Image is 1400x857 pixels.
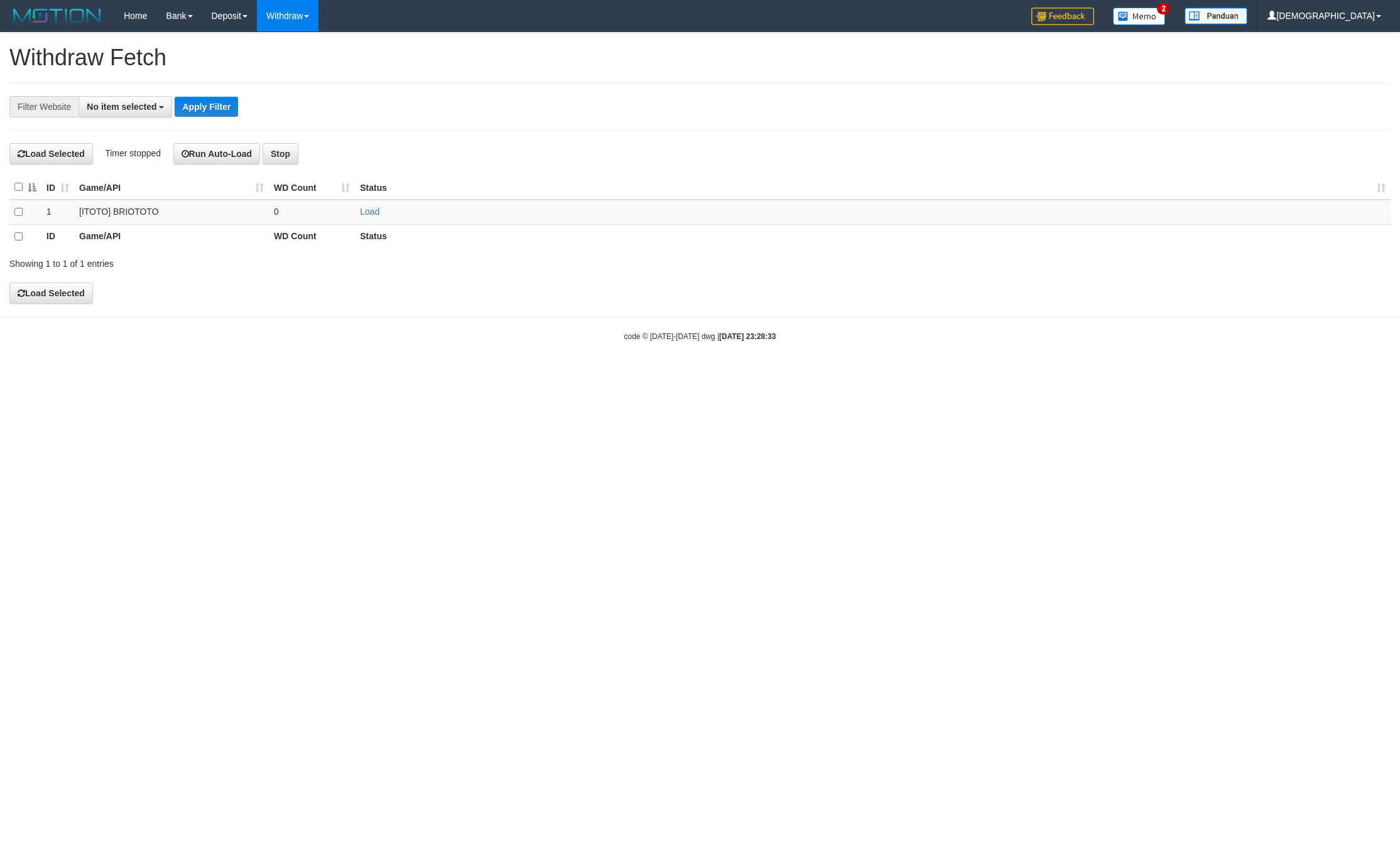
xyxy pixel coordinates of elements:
[74,175,269,200] th: Game/API: activate to sort column ascending
[360,207,379,217] a: Load
[624,332,776,341] small: code © [DATE]-[DATE] dwg |
[74,200,269,225] td: [ITOTO] BRIOTOTO
[9,283,93,304] button: Load Selected
[41,200,74,225] td: 1
[9,143,93,164] button: Load Selected
[79,96,172,117] button: No item selected
[719,332,776,341] strong: [DATE] 23:28:33
[1031,8,1094,25] img: Feedback.jpg
[9,45,1391,70] h1: Withdraw Fetch
[41,175,74,200] th: ID: activate to sort column ascending
[105,148,161,158] span: Timer stopped
[9,252,574,270] div: Showing 1 to 1 of 1 entries
[1157,3,1170,14] span: 2
[74,224,269,249] th: Game/API
[1185,8,1247,24] img: panduan.png
[355,175,1391,200] th: Status: activate to sort column ascending
[355,224,1391,249] th: Status
[269,175,355,200] th: WD Count: activate to sort column ascending
[175,97,238,117] button: Apply Filter
[41,224,74,249] th: ID
[173,143,261,164] button: Run Auto-Load
[269,224,355,249] th: WD Count
[263,143,298,164] button: Stop
[9,96,79,117] div: Filter Website
[1113,8,1166,25] img: Button%20Memo.svg
[9,6,105,25] img: MOTION_logo.png
[274,207,279,217] span: 0
[87,102,156,112] span: No item selected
